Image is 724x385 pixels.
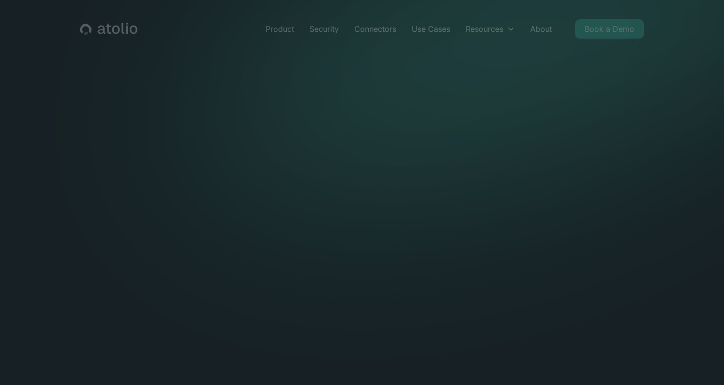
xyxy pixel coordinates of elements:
[258,19,302,39] a: Product
[466,23,503,35] div: Resources
[404,19,458,39] a: Use Cases
[302,19,347,39] a: Security
[347,19,404,39] a: Connectors
[575,19,644,39] a: Book a Demo
[458,19,523,39] div: Resources
[80,23,137,35] a: home
[523,19,560,39] a: About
